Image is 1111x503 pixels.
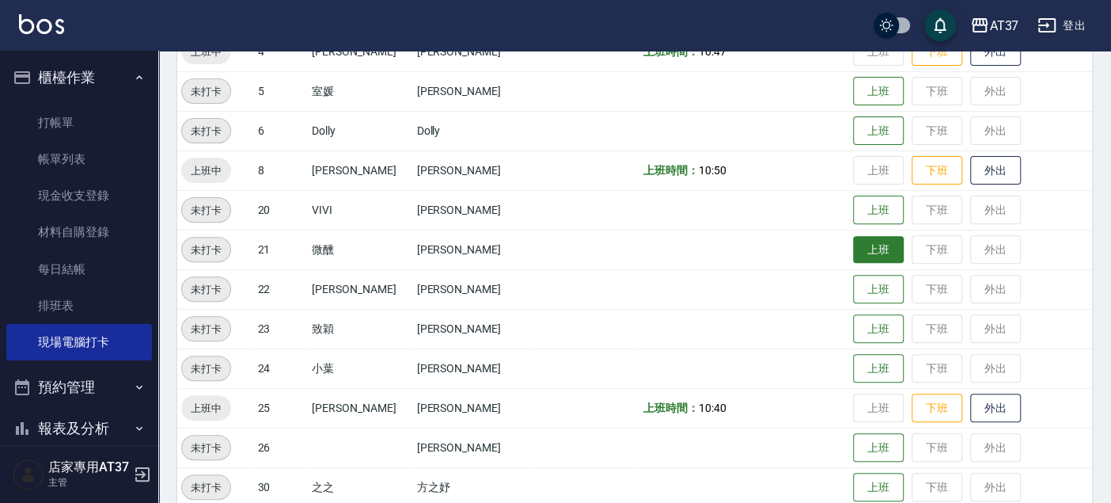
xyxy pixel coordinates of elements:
button: 下班 [912,156,962,185]
td: Dolly [308,111,412,151]
span: 上班中 [181,44,231,60]
button: 外出 [970,156,1021,185]
td: 微醺 [308,230,412,269]
td: [PERSON_NAME] [413,428,535,467]
td: [PERSON_NAME] [413,190,535,230]
td: 4 [253,32,308,71]
a: 每日結帳 [6,251,152,288]
button: 下班 [912,394,962,423]
td: 20 [253,190,308,230]
span: 未打卡 [182,321,230,337]
td: VIVI [308,190,412,230]
b: 上班時間： [643,164,699,177]
button: 登出 [1031,11,1092,40]
button: 上班 [853,473,904,502]
td: 室媛 [308,71,412,111]
a: 材料自購登錄 [6,214,152,250]
td: 25 [253,388,308,428]
button: 上班 [853,116,904,146]
button: 外出 [970,37,1021,67]
button: save [924,10,956,41]
a: 帳單列表 [6,141,152,177]
button: 上班 [853,77,904,106]
button: 上班 [853,354,904,383]
span: 上班中 [181,400,231,417]
button: 外出 [970,394,1021,423]
span: 10:47 [699,45,726,58]
span: 未打卡 [182,479,230,496]
b: 上班時間： [643,402,699,414]
img: Logo [19,14,64,34]
a: 打帳單 [6,105,152,141]
a: 排班表 [6,288,152,324]
td: [PERSON_NAME] [413,230,535,269]
button: 報表及分析 [6,408,152,449]
button: 上班 [853,314,904,344]
a: 現金收支登錄 [6,177,152,214]
td: [PERSON_NAME] [413,32,535,71]
td: [PERSON_NAME] [413,269,535,309]
span: 未打卡 [182,83,230,100]
td: 22 [253,269,308,309]
button: 上班 [853,236,904,264]
img: Person [13,459,44,490]
span: 未打卡 [182,281,230,298]
td: Dolly [413,111,535,151]
h5: 店家專用AT37 [48,459,129,475]
td: [PERSON_NAME] [413,309,535,349]
td: 小葉 [308,349,412,388]
td: [PERSON_NAME] [413,71,535,111]
b: 上班時間： [643,45,699,58]
button: 下班 [912,37,962,67]
td: [PERSON_NAME] [413,349,535,388]
span: 10:50 [699,164,726,177]
button: 上班 [853,275,904,304]
td: [PERSON_NAME] [308,151,412,190]
td: [PERSON_NAME] [413,388,535,428]
td: [PERSON_NAME] [308,269,412,309]
td: [PERSON_NAME] [308,32,412,71]
td: 5 [253,71,308,111]
button: 上班 [853,196,904,225]
td: 23 [253,309,308,349]
td: [PERSON_NAME] [308,388,412,428]
span: 10:40 [699,402,726,414]
span: 未打卡 [182,440,230,456]
span: 未打卡 [182,202,230,219]
button: 上班 [853,433,904,463]
td: 26 [253,428,308,467]
span: 未打卡 [182,360,230,377]
td: 致穎 [308,309,412,349]
td: [PERSON_NAME] [413,151,535,190]
td: 8 [253,151,308,190]
div: AT37 [989,16,1018,36]
span: 未打卡 [182,242,230,258]
td: 6 [253,111,308,151]
a: 現場電腦打卡 [6,324,152,360]
span: 上班中 [181,162,231,179]
span: 未打卡 [182,123,230,139]
button: AT37 [964,10,1025,42]
td: 24 [253,349,308,388]
p: 主管 [48,475,129,490]
td: 21 [253,230,308,269]
button: 櫃檯作業 [6,57,152,98]
button: 預約管理 [6,367,152,408]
